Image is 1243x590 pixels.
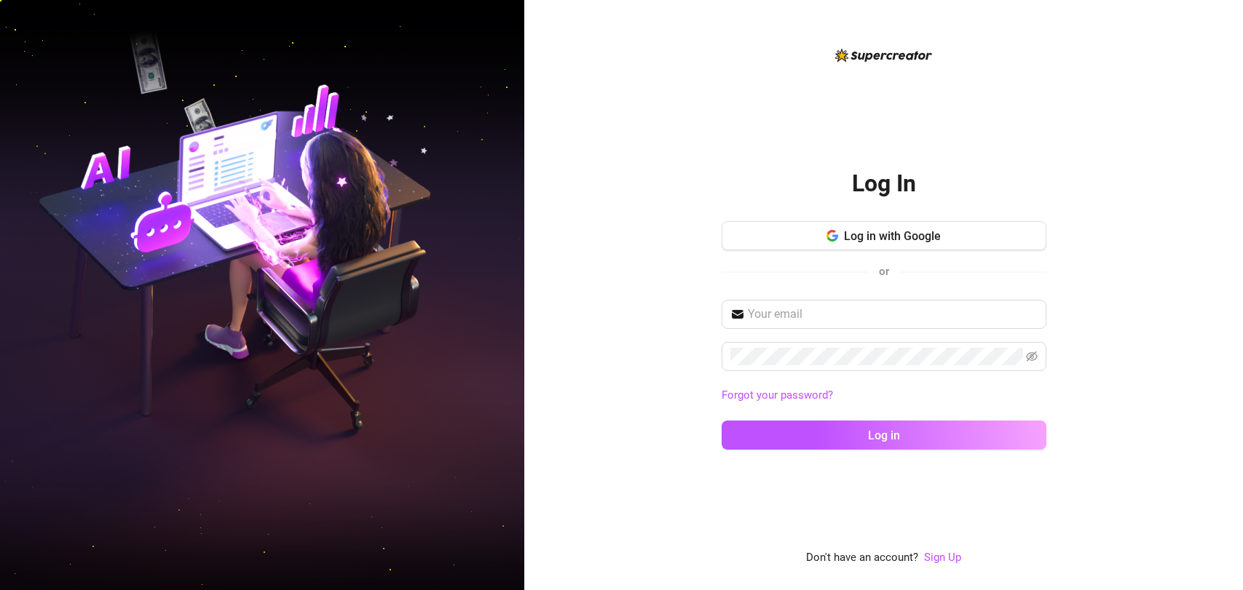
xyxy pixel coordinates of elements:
[868,428,900,442] span: Log in
[879,265,889,278] span: or
[806,549,918,567] span: Don't have an account?
[835,49,932,62] img: logo-BBDzfeDw.svg
[722,420,1046,450] button: Log in
[844,229,941,243] span: Log in with Google
[722,388,833,402] a: Forgot your password?
[748,306,1038,323] input: Your email
[924,551,961,564] a: Sign Up
[1026,351,1038,362] span: eye-invisible
[924,549,961,567] a: Sign Up
[852,169,916,199] h2: Log In
[722,221,1046,250] button: Log in with Google
[722,387,1046,404] a: Forgot your password?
